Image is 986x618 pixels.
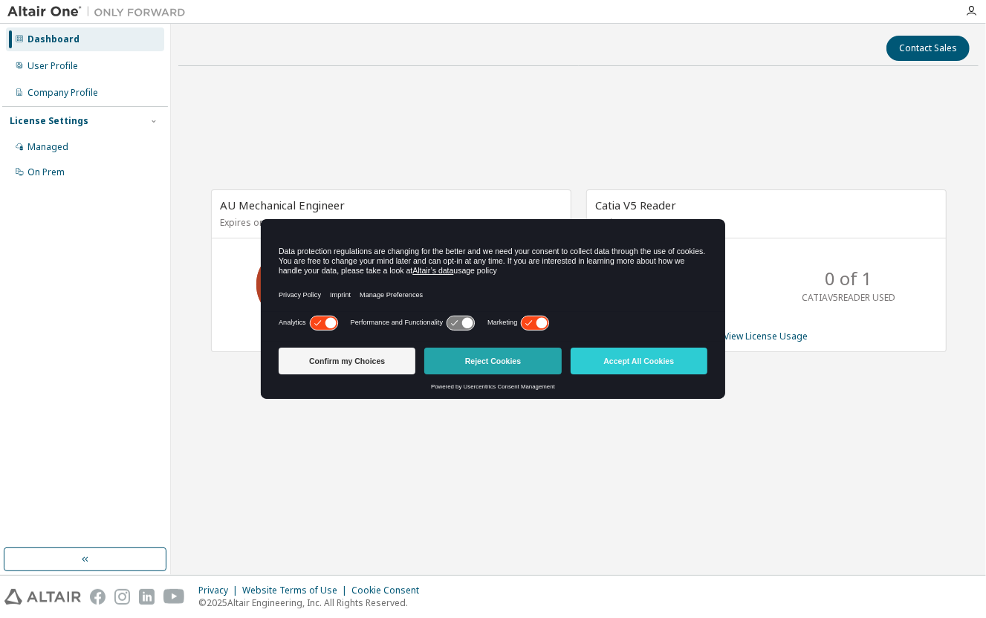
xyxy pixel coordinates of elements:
[114,589,130,605] img: instagram.svg
[596,198,677,212] span: Catia V5 Reader
[802,291,895,304] p: CATIAV5READER USED
[27,141,68,153] div: Managed
[596,216,933,229] p: Expires on [DATE] UTC
[886,36,970,61] button: Contact Sales
[724,330,808,342] a: View License Usage
[27,33,80,45] div: Dashboard
[27,166,65,178] div: On Prem
[351,585,428,596] div: Cookie Consent
[10,115,88,127] div: License Settings
[221,198,346,212] span: AU Mechanical Engineer
[221,216,558,229] p: Expires on [DATE] UTC
[163,589,185,605] img: youtube.svg
[139,589,155,605] img: linkedin.svg
[90,589,106,605] img: facebook.svg
[27,60,78,72] div: User Profile
[198,596,428,609] p: © 2025 Altair Engineering, Inc. All Rights Reserved.
[4,589,81,605] img: altair_logo.svg
[7,4,193,19] img: Altair One
[242,585,351,596] div: Website Terms of Use
[198,585,242,596] div: Privacy
[825,266,872,291] p: 0 of 1
[27,87,98,99] div: Company Profile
